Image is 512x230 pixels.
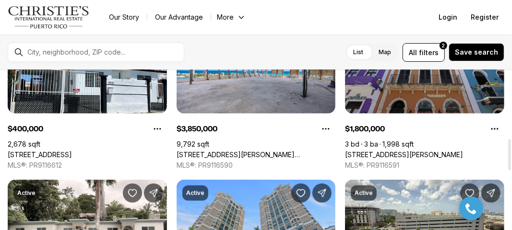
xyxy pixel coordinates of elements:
[148,119,167,138] button: Property options
[101,11,147,24] a: Our Story
[177,150,336,159] a: 602 MANUEL FERNANDEZ JUNCOS AVE #1,27 & 28, SAN JUAN PR, 00907
[481,184,500,203] button: Share Property
[316,119,335,138] button: Property options
[355,189,373,197] p: Active
[8,6,90,29] img: logo
[371,44,399,61] label: Map
[419,47,439,57] span: filters
[433,8,463,27] button: Login
[345,150,463,159] a: 152 SAN SEBASTIAN STREET #PH 3, SAN JUAN PR, 00901
[460,184,479,203] button: Save Property: #3 ARECIBO #3
[403,43,445,62] button: Allfilters2
[291,184,310,203] button: Save Property: 103 DE DIEGO AVENUE #1603
[449,43,504,61] button: Save search
[123,184,142,203] button: Save Property: 860 MARTIN GONZALEZ
[455,48,498,56] span: Save search
[439,13,457,21] span: Login
[17,189,36,197] p: Active
[442,42,445,49] span: 2
[8,150,72,159] a: 4RN8 CALLE VIA 37, CAROLINA PR, 00983
[147,11,211,24] a: Our Advantage
[345,44,371,61] label: List
[186,189,204,197] p: Active
[409,47,417,57] span: All
[471,13,499,21] span: Register
[211,11,251,24] button: More
[465,8,504,27] button: Register
[144,184,163,203] button: Share Property
[485,119,504,138] button: Property options
[312,184,332,203] button: Share Property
